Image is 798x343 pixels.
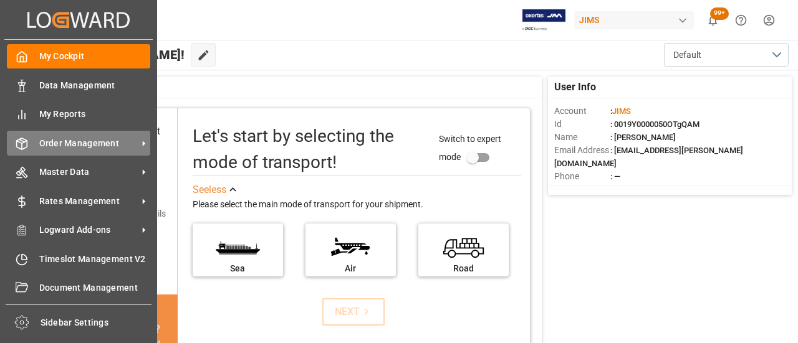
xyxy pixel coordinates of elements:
span: Name [554,131,610,144]
div: Please select the main mode of transport for your shipment. [193,197,521,212]
span: Switch to expert mode [439,134,501,162]
span: Document Management [39,281,151,294]
span: User Info [554,80,596,95]
div: See less [193,182,226,197]
button: open menu [664,43,789,67]
span: JIMS [612,106,631,116]
span: Default [673,49,701,62]
button: Help Center [727,6,755,34]
div: Sea [199,262,277,275]
span: Master Data [39,166,138,179]
span: Phone [554,170,610,183]
div: Let's start by selecting the mode of transport! [193,123,427,176]
span: : — [610,172,620,181]
span: Id [554,118,610,131]
button: show 100 new notifications [699,6,727,34]
span: : [610,106,631,116]
span: : Shipper [610,185,642,194]
span: : [EMAIL_ADDRESS][PERSON_NAME][DOMAIN_NAME] [554,146,743,168]
span: Account [554,105,610,118]
a: Timeslot Management V2 [7,247,150,271]
span: Timeslot Management V2 [39,253,151,266]
span: My Cockpit [39,50,151,63]
span: My Reports [39,108,151,121]
span: Order Management [39,137,138,150]
a: Document Management [7,276,150,300]
div: Air [312,262,390,275]
img: Exertis%20JAM%20-%20Email%20Logo.jpg_1722504956.jpg [522,9,565,31]
span: Email Address [554,144,610,157]
div: JIMS [574,11,694,29]
a: My Reports [7,102,150,126]
a: Data Management [7,73,150,97]
div: Road [425,262,502,275]
span: Sidebar Settings [41,316,152,329]
span: 99+ [710,7,729,20]
span: Account Type [554,183,610,196]
button: JIMS [574,8,699,32]
span: : [PERSON_NAME] [610,133,676,142]
span: Logward Add-ons [39,223,138,237]
span: : 0019Y0000050OTgQAM [610,120,699,129]
button: NEXT [322,298,385,326]
span: Rates Management [39,195,138,208]
a: My Cockpit [7,44,150,68]
div: NEXT [335,304,373,319]
span: Data Management [39,79,151,92]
